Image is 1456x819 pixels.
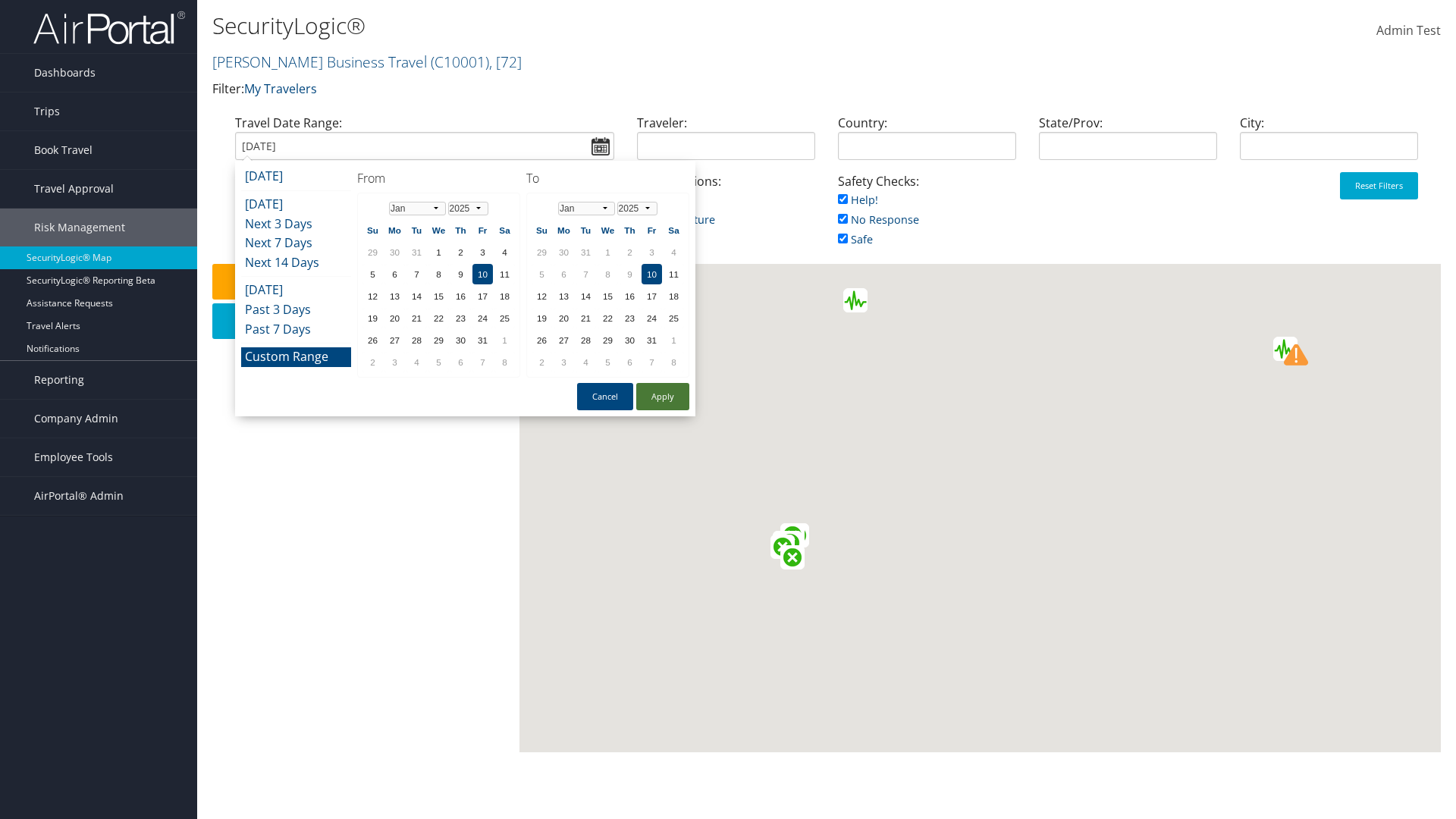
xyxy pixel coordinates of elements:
td: 13 [554,286,574,306]
td: 30 [554,242,574,262]
img: airportal-logo.png [33,10,185,45]
td: 21 [406,308,427,328]
td: 12 [362,286,383,306]
span: Trips [34,93,60,130]
td: 14 [576,286,596,306]
li: Next 3 Days [241,215,351,234]
th: Su [532,220,552,240]
span: Reporting [34,361,84,399]
td: 18 [494,286,515,306]
th: Mo [384,220,405,240]
td: 7 [472,352,493,372]
span: AirPortal® Admin [34,477,124,515]
button: Apply [636,383,689,410]
div: Green earthquake alert (Magnitude 4.7M, Depth:10km) in [unknown] 06/09/2025 11:02 UTC, No people ... [843,288,868,312]
td: 17 [472,286,493,306]
a: Help! [838,193,878,207]
td: 31 [576,242,596,262]
button: Download Report [212,303,512,339]
div: Safety Checks: [827,172,1028,264]
td: 6 [620,352,640,372]
th: Tu [406,220,427,240]
td: 30 [450,330,471,350]
th: Th [450,220,471,240]
td: 15 [598,286,618,306]
div: Green forest fire alert in Brazil [785,523,809,548]
span: Company Admin [34,400,118,438]
td: 23 [450,308,471,328]
td: 22 [428,308,449,328]
td: 20 [554,308,574,328]
th: We [428,220,449,240]
td: 3 [554,352,574,372]
td: 31 [406,242,427,262]
div: Green forest fire alert in Brazil [773,531,797,555]
td: 25 [494,308,515,328]
td: 8 [664,352,684,372]
span: Admin Test [1376,22,1441,39]
th: Fr [642,220,662,240]
td: 2 [532,352,552,372]
button: Reset Filters [1340,172,1418,199]
td: 4 [406,352,427,372]
td: 11 [494,264,515,284]
td: 14 [406,286,427,306]
td: 7 [406,264,427,284]
td: 30 [620,330,640,350]
span: Employee Tools [34,438,113,476]
th: Mo [554,220,574,240]
li: Next 7 Days [241,234,351,253]
td: 5 [598,352,618,372]
div: Travel Date Range: [224,114,626,172]
li: Past 7 Days [241,320,351,340]
td: 17 [642,286,662,306]
div: Green forest fire alert in Brazil [770,535,795,559]
td: 24 [472,308,493,328]
td: 3 [642,242,662,262]
div: Air/Hotel/Rail: [224,172,425,231]
td: 28 [576,330,596,350]
td: 16 [620,286,640,306]
span: , [ 72 ] [489,52,522,72]
h4: From [357,170,520,187]
td: 25 [664,308,684,328]
button: Cancel [577,383,633,410]
td: 10 [472,264,493,284]
td: 1 [598,242,618,262]
span: Dashboards [34,54,96,92]
a: No Response [838,212,919,227]
td: 9 [620,264,640,284]
td: 9 [450,264,471,284]
div: Trip Locations: [626,172,827,244]
div: State/Prov: [1028,114,1228,172]
li: Next 14 Days [241,253,351,273]
td: 7 [576,264,596,284]
td: 29 [428,330,449,350]
td: 4 [664,242,684,262]
td: 8 [428,264,449,284]
td: 30 [384,242,405,262]
td: 6 [450,352,471,372]
li: Past 3 Days [241,300,351,320]
td: 27 [554,330,574,350]
td: 31 [472,330,493,350]
div: Country: [827,114,1028,172]
td: 1 [664,330,684,350]
td: 2 [450,242,471,262]
li: [DATE] [241,167,351,187]
div: City: [1228,114,1429,172]
th: Sa [494,220,515,240]
td: 7 [642,352,662,372]
h4: To [526,170,689,187]
th: Th [620,220,640,240]
td: 4 [494,242,515,262]
li: [DATE] [241,195,351,215]
td: 29 [532,242,552,262]
td: 26 [532,330,552,350]
td: 1 [428,242,449,262]
td: 5 [362,264,383,284]
td: 27 [384,330,405,350]
li: Custom Range [241,347,351,367]
th: We [598,220,618,240]
td: 18 [664,286,684,306]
